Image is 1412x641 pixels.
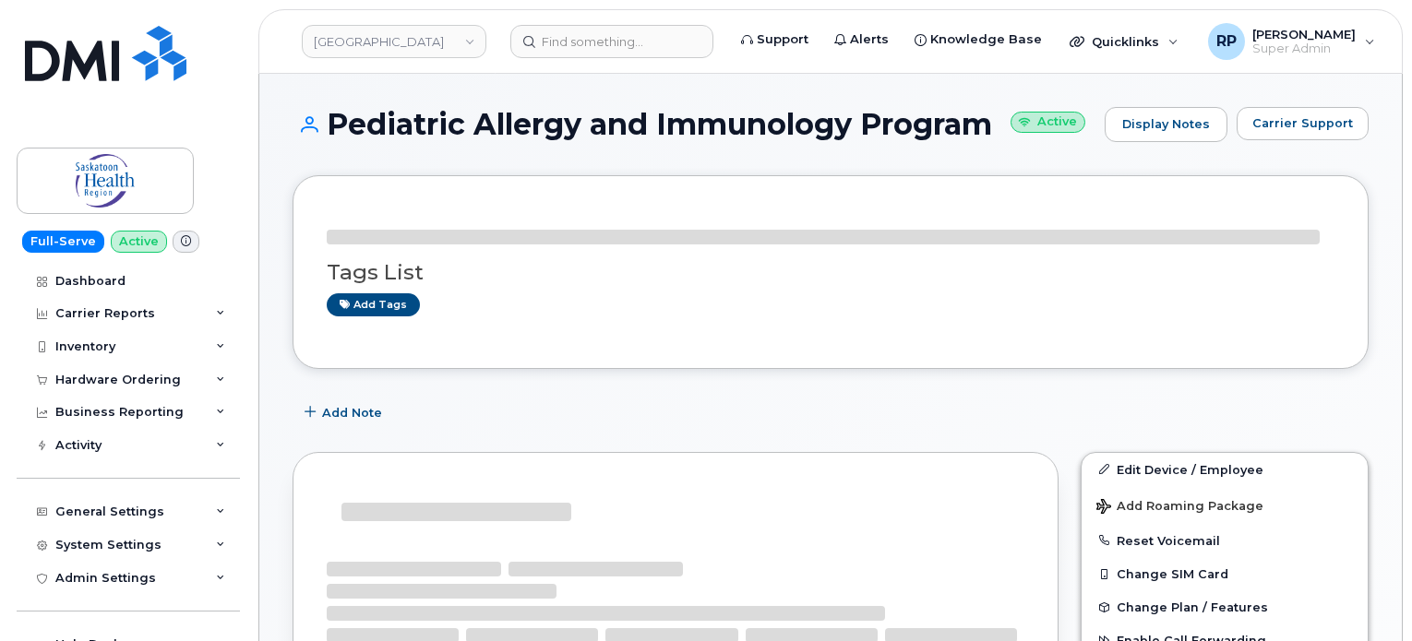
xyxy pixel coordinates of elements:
button: Change SIM Card [1082,557,1368,590]
button: Reset Voicemail [1082,524,1368,557]
button: Carrier Support [1237,107,1369,140]
button: Add Roaming Package [1082,486,1368,524]
a: Add tags [327,293,420,316]
span: Add Note [322,404,382,421]
span: Add Roaming Package [1096,499,1263,516]
a: Edit Device / Employee [1082,453,1368,486]
span: Change Plan / Features [1117,600,1268,614]
button: Change Plan / Features [1082,590,1368,623]
span: Carrier Support [1252,114,1353,132]
a: Display Notes [1105,107,1227,142]
small: Active [1011,112,1085,133]
button: Add Note [293,397,398,430]
h3: Tags List [327,261,1334,284]
h1: Pediatric Allergy and Immunology Program [293,108,1095,140]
